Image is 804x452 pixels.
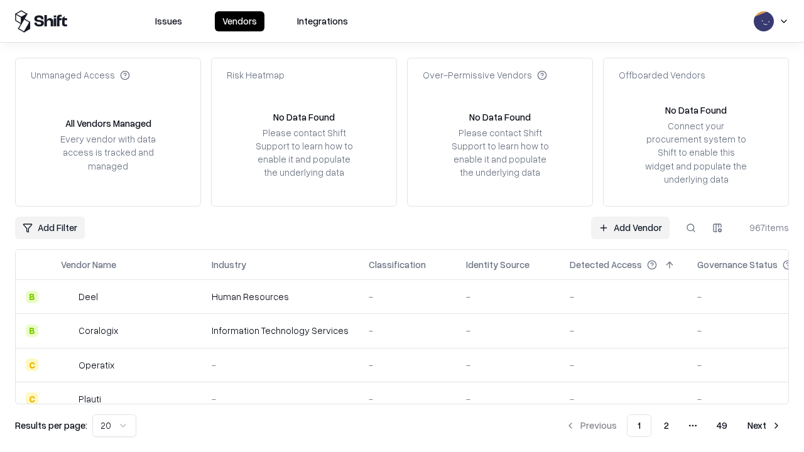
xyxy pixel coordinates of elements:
[212,324,349,337] div: Information Technology Services
[15,419,87,432] p: Results per page:
[79,392,101,406] div: Plauti
[627,414,651,437] button: 1
[227,68,285,82] div: Risk Heatmap
[61,392,73,405] img: Plauti
[740,414,789,437] button: Next
[570,258,642,271] div: Detected Access
[15,217,85,239] button: Add Filter
[79,358,114,372] div: Operatix
[665,104,727,117] div: No Data Found
[697,258,778,271] div: Governance Status
[707,414,737,437] button: 49
[26,291,38,303] div: B
[654,414,679,437] button: 2
[644,119,748,186] div: Connect your procurement system to Shift to enable this widget and populate the underlying data
[61,325,73,337] img: Coralogix
[215,11,264,31] button: Vendors
[466,324,550,337] div: -
[369,324,446,337] div: -
[26,392,38,405] div: C
[739,221,789,234] div: 967 items
[469,110,531,124] div: No Data Found
[290,11,356,31] button: Integrations
[61,358,73,371] img: Operatix
[273,110,335,124] div: No Data Found
[252,126,356,180] div: Please contact Shift Support to learn how to enable it and populate the underlying data
[148,11,190,31] button: Issues
[369,258,426,271] div: Classification
[570,392,677,406] div: -
[26,325,38,337] div: B
[65,117,151,130] div: All Vendors Managed
[570,324,677,337] div: -
[466,290,550,303] div: -
[423,68,547,82] div: Over-Permissive Vendors
[558,414,789,437] nav: pagination
[212,392,349,406] div: -
[369,392,446,406] div: -
[570,358,677,372] div: -
[591,217,670,239] a: Add Vendor
[61,258,116,271] div: Vendor Name
[79,290,98,303] div: Deel
[212,258,246,271] div: Industry
[212,358,349,372] div: -
[31,68,130,82] div: Unmanaged Access
[466,392,550,406] div: -
[570,290,677,303] div: -
[619,68,705,82] div: Offboarded Vendors
[448,126,552,180] div: Please contact Shift Support to learn how to enable it and populate the underlying data
[369,358,446,372] div: -
[61,291,73,303] img: Deel
[369,290,446,303] div: -
[26,358,38,371] div: C
[56,132,160,172] div: Every vendor with data access is tracked and managed
[466,358,550,372] div: -
[79,324,118,337] div: Coralogix
[466,258,530,271] div: Identity Source
[212,290,349,303] div: Human Resources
